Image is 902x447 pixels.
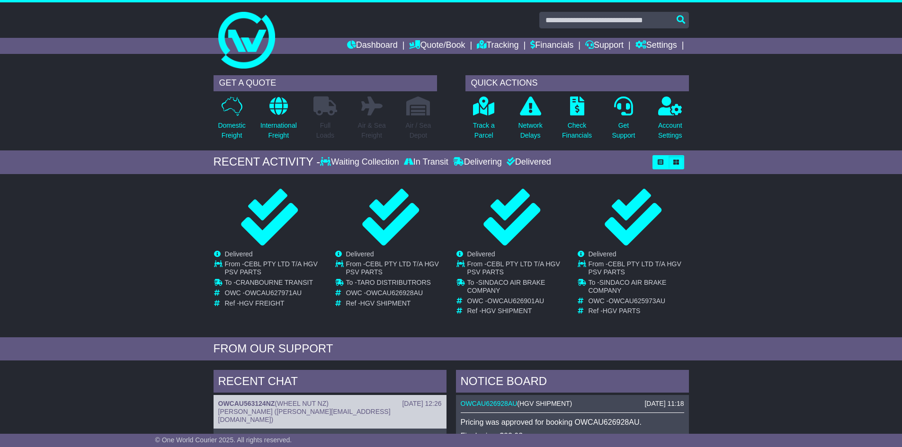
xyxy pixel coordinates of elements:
[218,400,442,408] div: ( )
[225,299,325,307] td: Ref -
[518,121,542,140] p: Network Delays
[467,250,495,258] span: Delivered
[402,157,451,167] div: In Transit
[482,307,532,315] span: HGV SHIPMENT
[346,289,446,299] td: OWC -
[461,418,684,427] p: Pricing was approved for booking OWCAU626928AU.
[467,297,567,307] td: OWC -
[218,400,275,407] a: OWCAU563124NZ
[346,250,374,258] span: Delivered
[346,299,446,307] td: Ref -
[461,400,684,408] div: ( )
[487,297,544,305] span: OWCAU626901AU
[589,260,688,279] td: From -
[504,157,551,167] div: Delivered
[589,297,688,307] td: OWC -
[612,121,635,140] p: Get Support
[467,279,567,297] td: To -
[589,279,688,297] td: To -
[346,260,439,276] span: CEBL PTY LTD T/A HGV PSV PARTS
[214,342,689,356] div: FROM OUR SUPPORT
[214,370,447,395] div: RECENT CHAT
[402,400,441,408] div: [DATE] 12:26
[346,279,446,289] td: To -
[225,279,325,289] td: To -
[245,289,302,297] span: OWCAU627971AU
[357,279,431,286] span: TARO DISTRIBUTRORS
[518,96,543,146] a: NetworkDelays
[214,155,321,169] div: RECENT ACTIVITY -
[473,121,495,140] p: Track a Parcel
[589,250,616,258] span: Delivered
[409,38,465,54] a: Quote/Book
[589,260,681,276] span: CEBL PTY LTD T/A HGV PSV PARTS
[239,299,285,307] span: HGV FREIGHT
[236,279,313,286] span: CRANBOURNE TRANSIT
[214,75,437,91] div: GET A QUOTE
[217,96,246,146] a: DomesticFreight
[260,96,297,146] a: InternationalFreight
[451,157,504,167] div: Delivering
[477,38,518,54] a: Tracking
[218,408,391,423] span: [PERSON_NAME] ([PERSON_NAME][EMAIL_ADDRESS][DOMAIN_NAME])
[473,96,495,146] a: Track aParcel
[461,431,684,440] p: Final price: $23.93.
[461,400,518,407] a: OWCAU626928AU
[467,260,567,279] td: From -
[608,297,665,305] span: OWCAU625973AU
[346,260,446,279] td: From -
[530,38,573,54] a: Financials
[320,157,401,167] div: Waiting Collection
[225,250,253,258] span: Delivered
[603,307,641,315] span: HGV PARTS
[562,121,592,140] p: Check Financials
[155,436,292,444] span: © One World Courier 2025. All rights reserved.
[467,260,560,276] span: CEBL PTY LTD T/A HGV PSV PARTS
[225,260,325,279] td: From -
[225,260,318,276] span: CEBL PTY LTD T/A HGV PSV PARTS
[467,307,567,315] td: Ref -
[277,400,326,407] span: WHEEL NUT NZ
[589,307,688,315] td: Ref -
[260,121,297,140] p: International Freight
[358,121,386,140] p: Air & Sea Freight
[465,75,689,91] div: QUICK ACTIONS
[658,121,682,140] p: Account Settings
[562,96,592,146] a: CheckFinancials
[589,279,667,294] span: SINDACO AIR BRAKE COMPANY
[360,299,411,307] span: HGV SHIPMENT
[456,370,689,395] div: NOTICE BOARD
[225,289,325,299] td: OWC -
[347,38,398,54] a: Dashboard
[313,121,337,140] p: Full Loads
[218,121,245,140] p: Domestic Freight
[467,279,545,294] span: SINDACO AIR BRAKE COMPANY
[611,96,635,146] a: GetSupport
[406,121,431,140] p: Air / Sea Depot
[635,38,677,54] a: Settings
[585,38,624,54] a: Support
[644,400,684,408] div: [DATE] 11:18
[366,289,423,297] span: OWCAU626928AU
[658,96,683,146] a: AccountSettings
[519,400,570,407] span: HGV SHIPMENT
